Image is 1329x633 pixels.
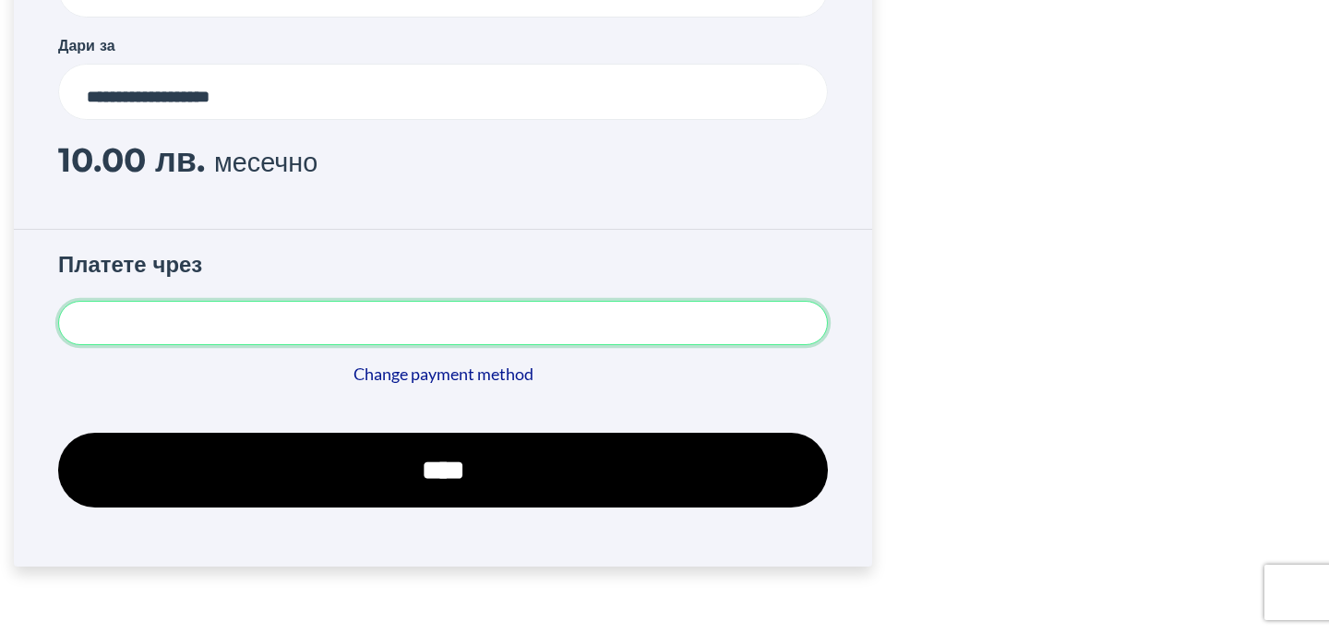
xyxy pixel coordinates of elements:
label: Дари за [58,34,115,56]
a: Change payment method [353,364,533,384]
iframe: Secure card payment input frame [87,315,799,332]
span: лв. [155,139,205,180]
h3: Платете чрез [58,252,828,286]
span: месечно [214,146,317,178]
span: 10.00 [58,139,146,180]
